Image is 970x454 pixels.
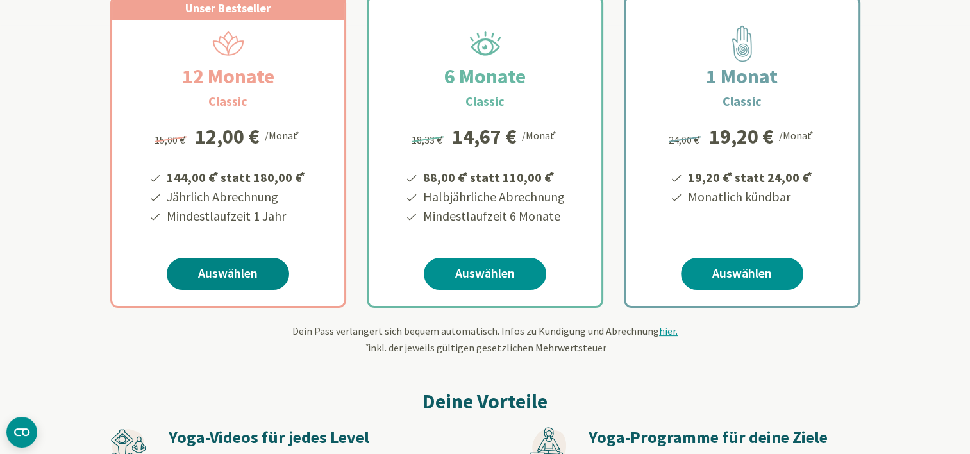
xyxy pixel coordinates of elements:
[165,165,307,187] li: 144,00 € statt 180,00 €
[165,206,307,226] li: Mindestlaufzeit 1 Jahr
[208,92,247,111] h3: Classic
[265,126,301,143] div: /Monat
[421,206,565,226] li: Mindestlaufzeit 6 Monate
[421,187,565,206] li: Halbjährliche Abrechnung
[155,133,188,146] span: 15,00 €
[686,165,814,187] li: 19,20 € statt 24,00 €
[669,133,703,146] span: 24,00 €
[165,187,307,206] li: Jährlich Abrechnung
[424,258,546,290] a: Auswählen
[169,427,439,448] h3: Yoga-Videos für jedes Level
[412,133,446,146] span: 18,33 €
[465,92,505,111] h3: Classic
[522,126,558,143] div: /Monat
[421,165,565,187] li: 88,00 € statt 110,00 €
[589,427,859,448] h3: Yoga-Programme für deine Ziele
[364,341,606,354] span: inkl. der jeweils gültigen gesetzlichen Mehrwertsteuer
[686,187,814,206] li: Monatlich kündbar
[675,61,808,92] h2: 1 Monat
[151,61,305,92] h2: 12 Monate
[681,258,803,290] a: Auswählen
[110,323,860,355] div: Dein Pass verlängert sich bequem automatisch. Infos zu Kündigung und Abrechnung
[414,61,556,92] h2: 6 Monate
[185,1,271,15] span: Unser Bestseller
[779,126,815,143] div: /Monat
[723,92,762,111] h3: Classic
[6,417,37,448] button: CMP-Widget öffnen
[709,126,774,147] div: 19,20 €
[452,126,517,147] div: 14,67 €
[659,324,678,337] span: hier.
[195,126,260,147] div: 12,00 €
[110,386,860,417] h2: Deine Vorteile
[167,258,289,290] a: Auswählen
